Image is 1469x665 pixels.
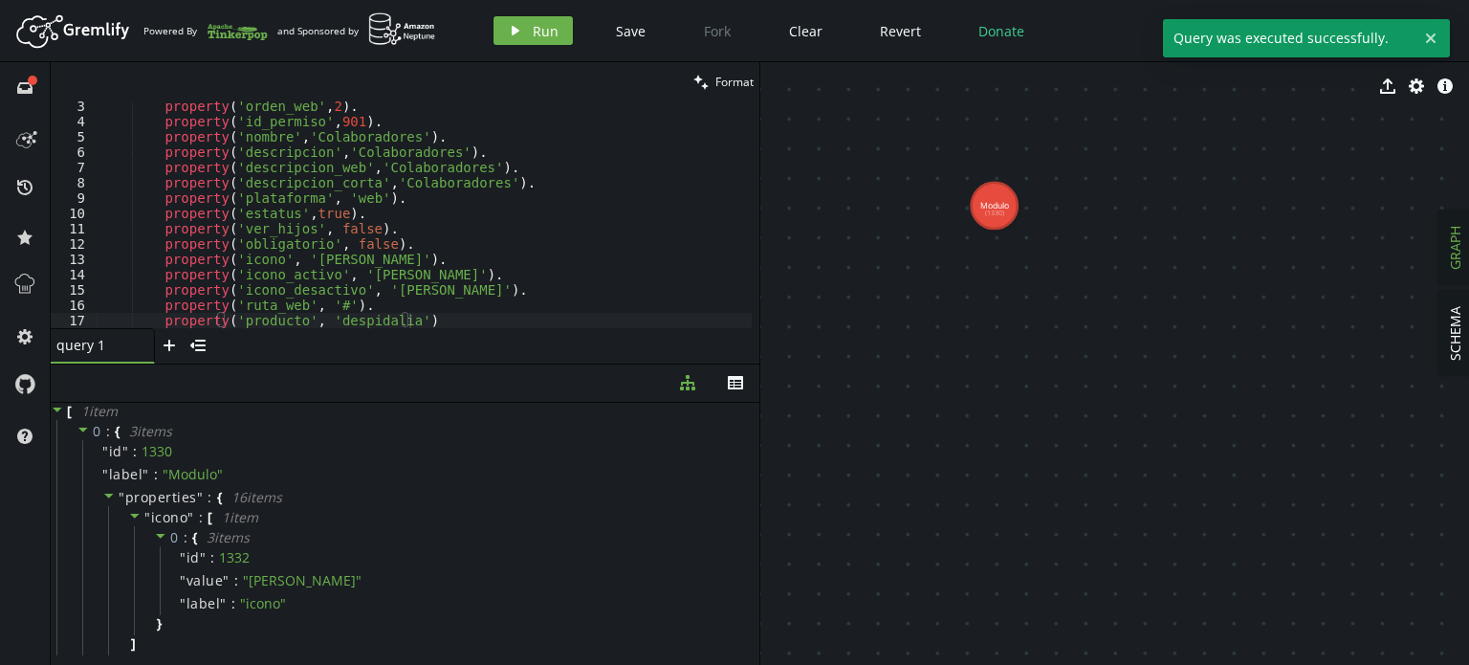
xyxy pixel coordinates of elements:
span: value [186,572,224,589]
div: and Sponsored by [277,12,436,49]
span: 16 item s [231,488,282,506]
div: 16 [51,298,98,313]
span: { [115,423,120,440]
span: 1 item [81,402,118,420]
span: " [180,594,186,612]
div: 3 [51,99,98,114]
span: " [180,548,186,566]
span: 3 item s [129,422,172,440]
span: query 1 [56,337,133,354]
button: Donate [964,16,1039,45]
span: " [223,571,230,589]
button: Format [688,62,759,101]
span: " icono " [240,594,286,612]
span: " [200,548,207,566]
span: Revert [880,22,921,40]
span: GRAPH [1446,226,1464,270]
button: Save [602,16,660,45]
span: Clear [789,22,822,40]
button: Fork [689,16,746,45]
span: ] [128,635,136,653]
span: id [186,549,200,566]
div: 12 [51,236,98,252]
span: 3 item s [207,528,250,546]
button: Sign In [1392,16,1455,45]
span: : [106,423,111,440]
span: Fork [704,22,731,40]
span: " [220,594,227,612]
span: " [102,465,109,483]
div: 8 [51,175,98,190]
span: Save [616,22,646,40]
span: : [184,529,188,546]
img: AWS Neptune [368,12,436,46]
div: 7 [51,160,98,175]
span: " [144,508,151,526]
span: { [192,529,197,546]
span: id [109,443,122,460]
span: { [217,489,222,506]
span: Donate [978,22,1024,40]
span: [ [67,403,72,420]
span: " [143,465,149,483]
span: properties [125,488,197,506]
div: 1332 [219,549,250,566]
div: 4 [51,114,98,129]
span: : [234,572,238,589]
span: [ [208,509,212,526]
div: 1330 [142,443,172,460]
span: SCHEMA [1446,306,1464,361]
button: Revert [866,16,935,45]
span: label [109,466,143,483]
tspan: (1330) [985,209,1004,217]
span: : [208,489,212,506]
span: : [199,509,204,526]
span: icono [151,508,188,526]
span: : [133,443,137,460]
span: 0 [93,422,101,440]
div: 17 [51,313,98,328]
div: 6 [51,144,98,160]
tspan: Modulo [980,200,1009,211]
div: 11 [51,221,98,236]
span: 1 item [222,508,258,526]
div: 15 [51,282,98,298]
span: " [180,571,186,589]
div: 5 [51,129,98,144]
div: Powered By [143,14,268,48]
span: : [231,595,235,612]
span: " [102,442,109,460]
span: " [PERSON_NAME] " [243,571,362,589]
div: 14 [51,267,98,282]
span: : [210,549,214,566]
span: : [154,466,158,483]
button: Clear [775,16,837,45]
span: " [119,488,125,506]
div: 10 [51,206,98,221]
span: Format [715,74,754,90]
span: } [154,615,162,632]
span: " Modulo " [163,465,223,483]
div: 9 [51,190,98,206]
span: 0 [170,528,179,546]
div: 13 [51,252,98,267]
span: Query was executed successfully. [1163,19,1416,57]
span: " [197,488,204,506]
button: Run [493,16,573,45]
span: label [186,595,221,612]
span: Run [533,22,559,40]
span: " [187,508,194,526]
span: " [122,442,129,460]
